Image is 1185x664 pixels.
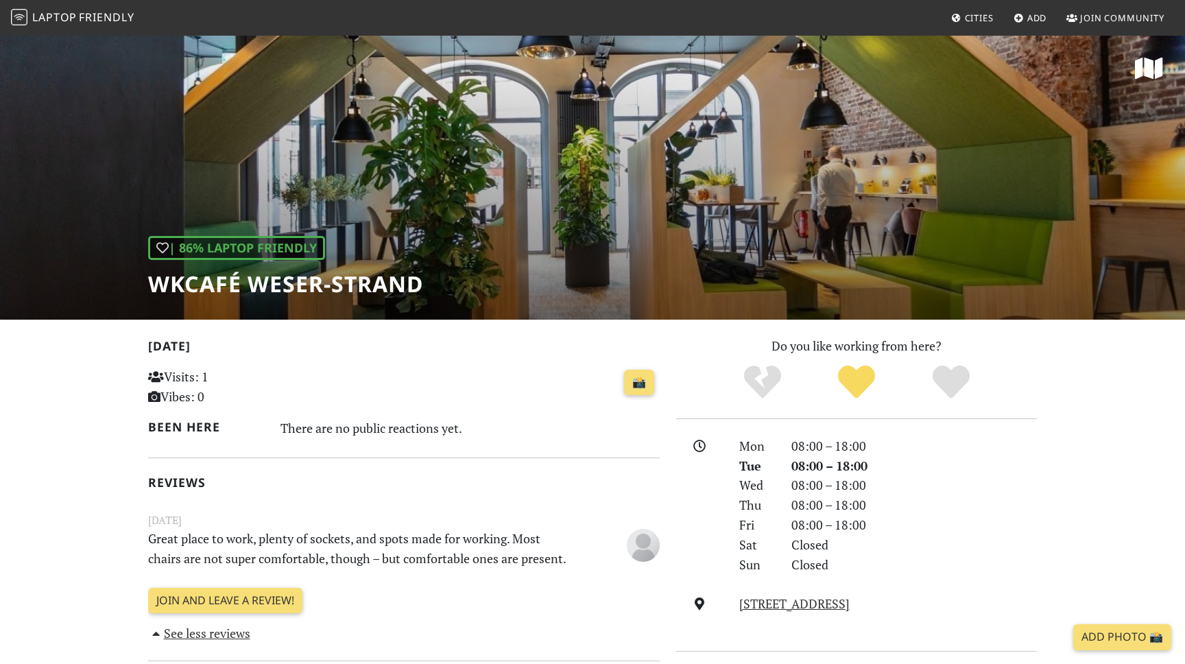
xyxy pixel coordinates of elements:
[731,456,783,476] div: Tue
[783,535,1045,555] div: Closed
[946,5,999,30] a: Cities
[731,555,783,575] div: Sun
[904,364,998,401] div: Definitely!
[731,436,783,456] div: Mon
[148,236,325,260] div: | 86% Laptop Friendly
[1080,12,1164,24] span: Join Community
[148,420,264,434] h2: Been here
[731,535,783,555] div: Sat
[676,336,1037,356] p: Do you like working from here?
[783,515,1045,535] div: 08:00 – 18:00
[783,456,1045,476] div: 08:00 – 18:00
[783,555,1045,575] div: Closed
[783,495,1045,515] div: 08:00 – 18:00
[79,10,134,25] span: Friendly
[1073,624,1171,650] a: Add Photo 📸
[965,12,994,24] span: Cities
[148,625,250,641] a: See less reviews
[731,515,783,535] div: Fri
[1061,5,1170,30] a: Join Community
[148,588,302,614] a: Join and leave a review!
[627,536,660,552] span: Anonymous
[11,9,27,25] img: LaptopFriendly
[11,6,134,30] a: LaptopFriendly LaptopFriendly
[627,529,660,562] img: blank-535327c66bd565773addf3077783bbfce4b00ec00e9fd257753287c682c7fa38.png
[731,475,783,495] div: Wed
[140,512,668,529] small: [DATE]
[783,475,1045,495] div: 08:00 – 18:00
[715,364,810,401] div: No
[731,495,783,515] div: Thu
[783,436,1045,456] div: 08:00 – 18:00
[624,370,654,396] a: 📸
[148,367,308,407] p: Visits: 1 Vibes: 0
[148,339,660,359] h2: [DATE]
[1008,5,1053,30] a: Add
[32,10,77,25] span: Laptop
[809,364,904,401] div: Yes
[140,529,580,569] p: Great place to work, plenty of sockets, and spots made for working. Most chairs are not super com...
[1027,12,1047,24] span: Add
[739,595,850,612] a: [STREET_ADDRESS]
[148,475,660,490] h2: Reviews
[148,271,423,297] h1: WKcafé WESER-Strand
[280,417,660,439] div: There are no public reactions yet.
